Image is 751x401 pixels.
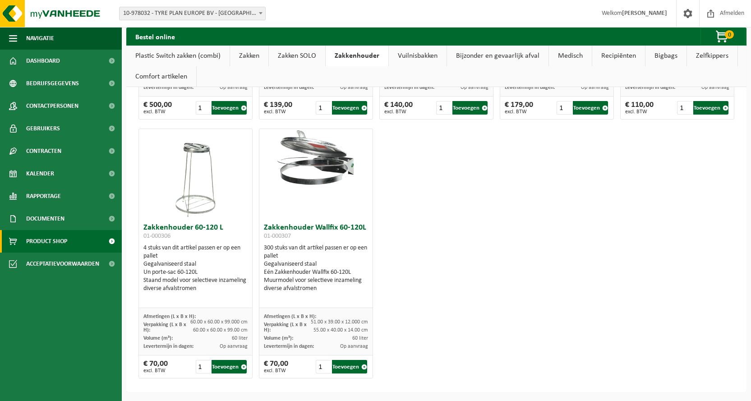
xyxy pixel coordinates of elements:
[625,101,654,115] div: € 110,00
[119,7,266,20] span: 10-978032 - TYRE PLAN EUROPE BV - KALMTHOUT
[332,101,367,115] button: Toevoegen
[311,319,368,325] span: 51.00 x 39.00 x 12.000 cm
[143,314,196,319] span: Afmetingen (L x B x H):
[313,327,368,333] span: 55.00 x 40.00 x 14.00 cm
[143,322,186,333] span: Verpakking (L x B x H):
[143,101,172,115] div: € 500,00
[264,101,292,115] div: € 139,00
[143,277,248,293] div: Staand model voor selectieve inzameling diverse afvalstromen
[326,46,388,66] a: Zakkenhouder
[26,27,54,50] span: Navigatie
[557,101,572,115] input: 1
[143,344,194,349] span: Levertermijn in dagen:
[173,129,218,219] img: 01-000306
[212,360,247,373] button: Toevoegen
[196,360,211,373] input: 1
[26,185,61,207] span: Rapportage
[264,85,314,90] span: Levertermijn in dagen:
[340,344,368,349] span: Op aanvraag
[264,260,369,268] div: Gegalvaniseerd staal
[701,85,729,90] span: Op aanvraag
[436,101,452,115] input: 1
[573,101,608,115] button: Toevoegen
[26,140,61,162] span: Contracten
[687,46,737,66] a: Zelfkippers
[126,66,196,87] a: Comfort artikelen
[264,109,292,115] span: excl. BTW
[120,7,265,20] span: 10-978032 - TYRE PLAN EUROPE BV - KALMTHOUT
[645,46,686,66] a: Bigbags
[26,50,60,72] span: Dashboard
[316,360,331,373] input: 1
[143,109,172,115] span: excl. BTW
[389,46,447,66] a: Vuilnisbakken
[461,85,488,90] span: Op aanvraag
[26,72,79,95] span: Bedrijfsgegevens
[725,30,734,39] span: 0
[259,129,373,186] img: 01-000307
[447,46,548,66] a: Bijzonder en gevaarlijk afval
[677,101,692,115] input: 1
[143,260,248,268] div: Gegalvaniseerd staal
[143,224,248,242] h3: Zakkenhouder 60-120 L
[264,336,293,341] span: Volume (m³):
[340,85,368,90] span: Op aanvraag
[384,101,413,115] div: € 140,00
[693,101,728,115] button: Toevoegen
[220,85,248,90] span: Op aanvraag
[505,101,533,115] div: € 179,00
[581,85,609,90] span: Op aanvraag
[592,46,645,66] a: Recipiënten
[143,368,168,373] span: excl. BTW
[264,322,307,333] span: Verpakking (L x B x H):
[143,360,168,373] div: € 70,00
[625,109,654,115] span: excl. BTW
[264,360,288,373] div: € 70,00
[264,244,369,293] div: 300 stuks van dit artikel passen er op een pallet
[126,46,230,66] a: Plastic Switch zakken (combi)
[26,95,78,117] span: Contactpersonen
[264,233,291,240] span: 01-000307
[232,336,248,341] span: 60 liter
[452,101,488,115] button: Toevoegen
[26,230,67,253] span: Product Shop
[622,10,667,17] strong: [PERSON_NAME]
[316,101,331,115] input: 1
[196,101,211,115] input: 1
[625,85,675,90] span: Levertermijn in dagen:
[384,85,434,90] span: Levertermijn in dagen:
[220,344,248,349] span: Op aanvraag
[193,327,248,333] span: 60.00 x 60.00 x 99.00 cm
[26,162,54,185] span: Kalender
[190,319,248,325] span: 60.00 x 60.00 x 99.000 cm
[264,224,369,242] h3: Zakkenhouder Wallfix 60-120L
[264,268,369,277] div: Eén Zakkenhouder Wallfix 60-120L
[352,336,368,341] span: 60 liter
[143,233,170,240] span: 01-000306
[126,28,184,45] h2: Bestel online
[264,277,369,293] div: Muurmodel voor selectieve inzameling diverse afvalstromen
[505,85,555,90] span: Levertermijn in dagen:
[230,46,268,66] a: Zakken
[269,46,325,66] a: Zakken SOLO
[26,117,60,140] span: Gebruikers
[264,344,314,349] span: Levertermijn in dagen:
[549,46,592,66] a: Medisch
[143,268,248,277] div: Un porte-sac 60-120L
[143,85,194,90] span: Levertermijn in dagen:
[212,101,247,115] button: Toevoegen
[143,244,248,293] div: 4 stuks van dit artikel passen er op een pallet
[384,109,413,115] span: excl. BTW
[26,207,65,230] span: Documenten
[26,253,99,275] span: Acceptatievoorwaarden
[264,368,288,373] span: excl. BTW
[700,28,746,46] button: 0
[332,360,367,373] button: Toevoegen
[264,314,316,319] span: Afmetingen (L x B x H):
[143,336,173,341] span: Volume (m³):
[505,109,533,115] span: excl. BTW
